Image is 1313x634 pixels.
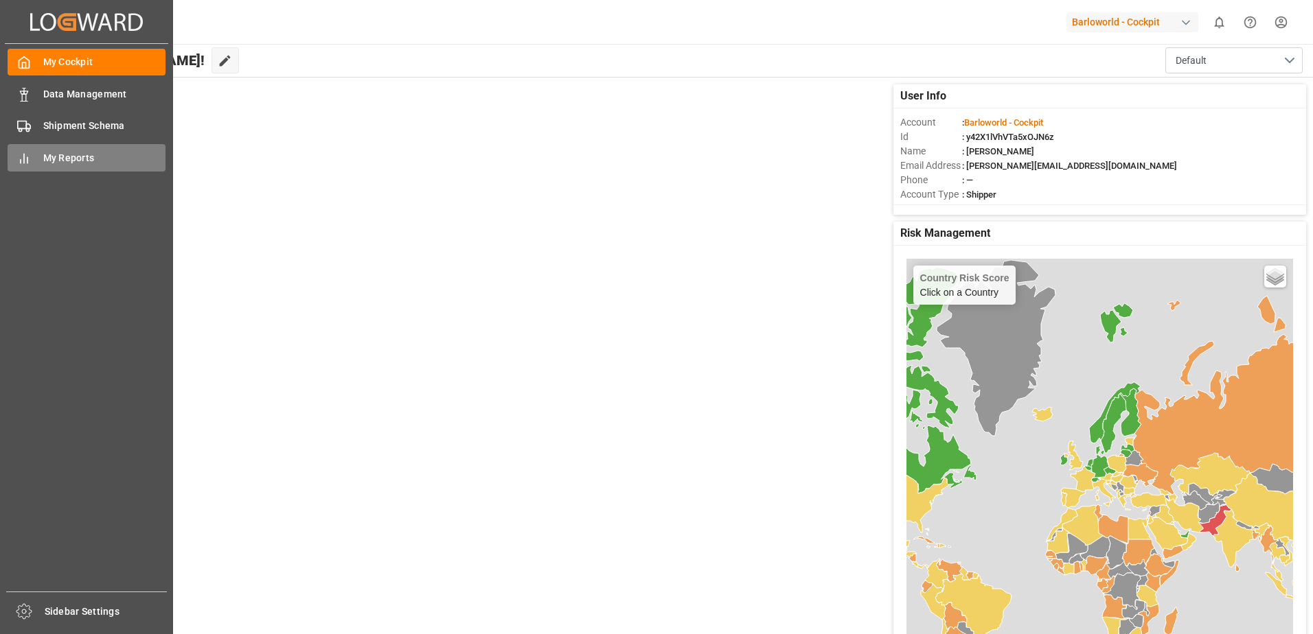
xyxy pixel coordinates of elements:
[8,80,165,107] a: Data Management
[1264,266,1286,287] a: Layers
[900,158,962,173] span: Email Address
[1066,12,1198,32] div: Barloworld - Cockpit
[900,115,962,130] span: Account
[57,47,205,73] span: Hello [PERSON_NAME]!
[920,272,1009,283] h4: Country Risk Score
[8,113,165,139] a: Shipment Schema
[900,187,962,202] span: Account Type
[43,151,166,165] span: My Reports
[962,132,1054,142] span: : y42X1lVhVTa5xOJN6z
[1235,7,1266,38] button: Help Center
[962,146,1034,156] span: : [PERSON_NAME]
[962,117,1043,128] span: :
[45,604,168,619] span: Sidebar Settings
[964,117,1043,128] span: Barloworld - Cockpit
[962,175,973,185] span: : —
[43,119,166,133] span: Shipment Schema
[1066,9,1204,35] button: Barloworld - Cockpit
[1176,54,1207,68] span: Default
[900,130,962,144] span: Id
[962,161,1177,171] span: : [PERSON_NAME][EMAIL_ADDRESS][DOMAIN_NAME]
[1204,7,1235,38] button: show 0 new notifications
[43,55,166,69] span: My Cockpit
[43,87,166,102] span: Data Management
[900,88,946,104] span: User Info
[962,189,996,200] span: : Shipper
[920,272,1009,298] div: Click on a Country
[900,225,990,242] span: Risk Management
[8,144,165,171] a: My Reports
[1165,47,1303,73] button: open menu
[8,49,165,75] a: My Cockpit
[900,144,962,158] span: Name
[900,173,962,187] span: Phone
